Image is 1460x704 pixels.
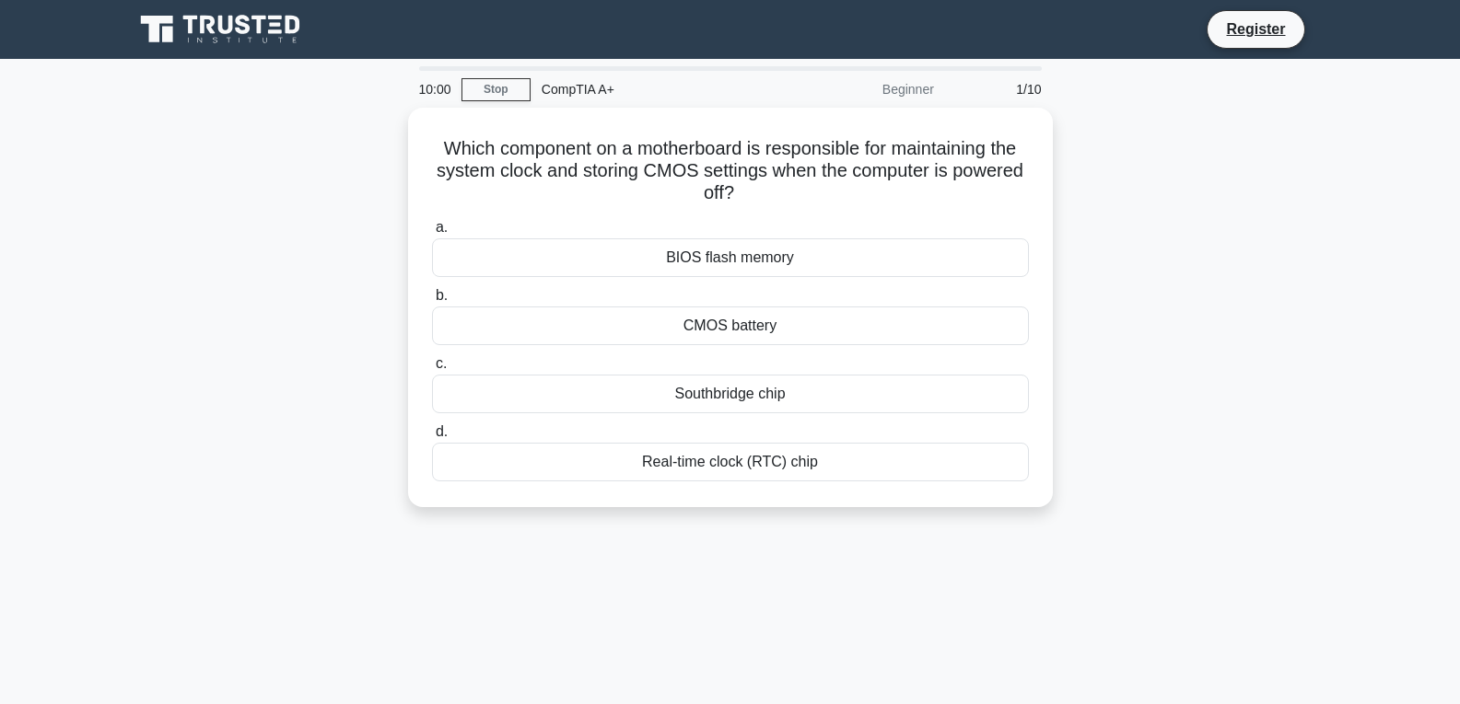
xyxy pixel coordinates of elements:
div: 1/10 [945,71,1053,108]
span: a. [436,219,448,235]
div: BIOS flash memory [432,238,1029,277]
span: b. [436,287,448,303]
h5: Which component on a motherboard is responsible for maintaining the system clock and storing CMOS... [430,137,1031,205]
a: Register [1215,17,1296,40]
div: Real-time clock (RTC) chip [432,443,1029,481]
span: d. [436,423,448,439]
div: CMOS battery [432,306,1029,345]
div: Southbridge chip [432,375,1029,413]
div: 10:00 [408,71,461,108]
div: CompTIA A+ [531,71,784,108]
a: Stop [461,78,531,101]
span: c. [436,355,447,371]
div: Beginner [784,71,945,108]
